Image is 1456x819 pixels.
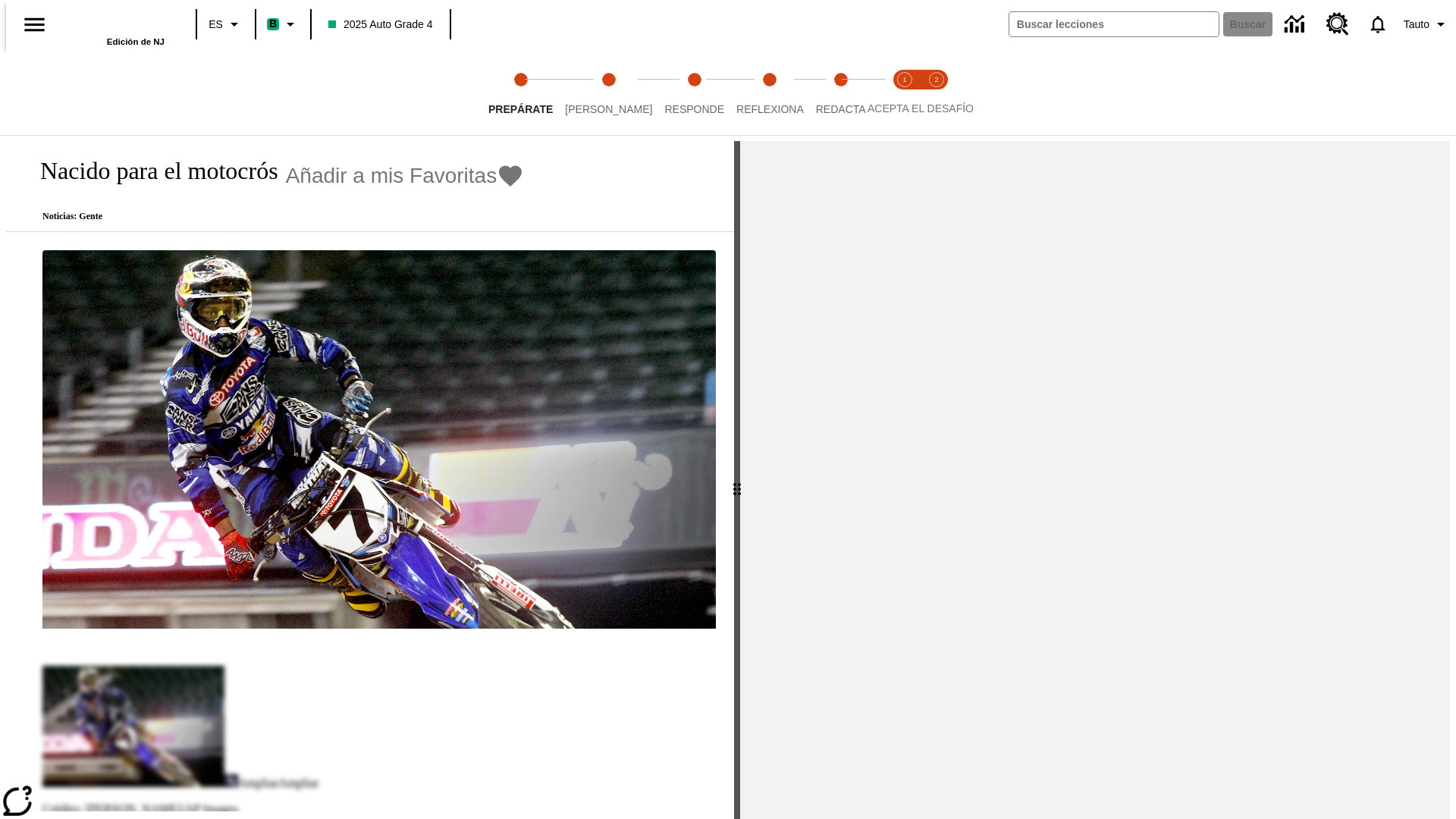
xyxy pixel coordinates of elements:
[286,164,497,188] span: Añadir a mis Favoritas
[1358,5,1398,44] a: Notificaciones
[724,52,816,135] button: Reflexiona step 4 of 5
[1398,11,1456,38] button: Perfil/Configuración
[664,103,724,115] span: Responde
[24,211,524,222] p: Noticias: Gente
[868,102,974,115] span: ACEPTA EL DESAFÍO
[740,141,1450,819] div: activity
[934,76,938,83] text: 2
[42,250,716,629] img: El corredor de motocrós James Stewart vuela por los aires en su motocicleta de montaña
[261,11,306,38] button: Boost El color de la clase es verde menta. Cambiar el color de la clase.
[286,162,525,189] button: Añadir a mis Favoritas - Nacido para el motocrós
[107,37,165,46] span: Edición de NJ
[734,141,740,819] div: Pulsa la tecla de intro o la barra espaciadora y luego presiona las flechas de derecha e izquierd...
[816,103,866,115] span: Redacta
[902,76,906,83] text: 1
[736,103,804,115] span: Reflexiona
[1009,12,1219,36] input: Buscar campo
[1404,17,1429,33] span: Tauto
[553,52,664,135] button: Lee step 2 of 5
[804,52,878,135] button: Redacta step 5 of 5
[488,103,553,115] span: Prepárate
[652,52,736,135] button: Responde step 3 of 5
[1317,4,1358,45] a: Centro de recursos, Se abrirá en una pestaña nueva.
[24,157,278,185] h1: Nacido para el motocrós
[202,11,250,38] button: Lenguaje: ES, Selecciona un idioma
[1276,4,1317,45] a: Centro de información
[328,17,433,33] span: 2025 Auto Grade 4
[476,52,565,135] button: Prepárate step 1 of 5
[209,17,223,33] span: ES
[66,5,165,46] div: Portada
[12,2,57,47] button: Abrir el menú lateral
[565,103,652,115] span: [PERSON_NAME]
[269,14,277,33] span: B
[6,141,734,811] div: reading
[883,52,927,135] button: Acepta el desafío lee step 1 of 2
[915,52,959,135] button: Acepta el desafío contesta step 2 of 2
